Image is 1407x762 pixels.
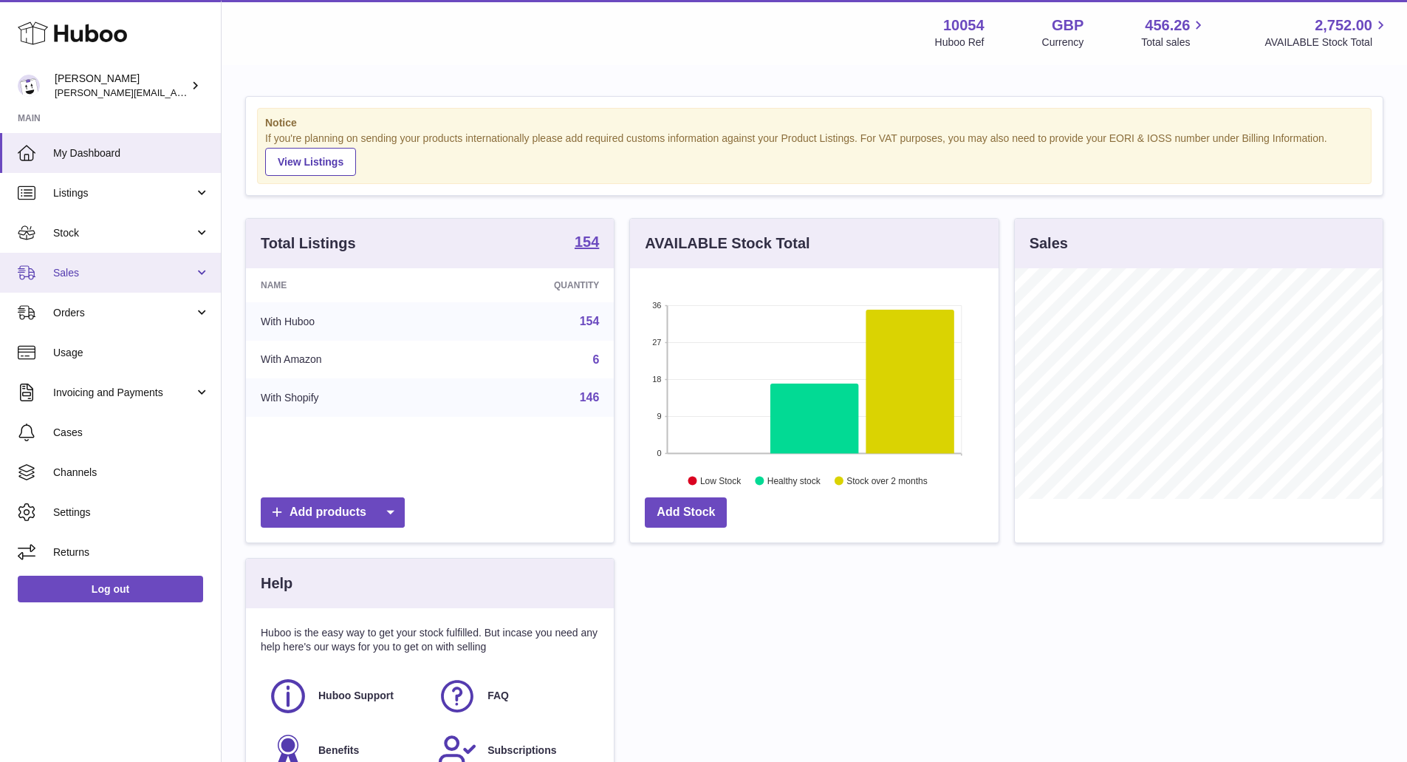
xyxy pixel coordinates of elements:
[1141,35,1207,50] span: Total sales
[18,75,40,97] img: luz@capsuline.com
[268,676,422,716] a: Huboo Support
[53,426,210,440] span: Cases
[265,116,1363,130] strong: Notice
[653,301,662,310] text: 36
[261,574,292,593] h3: Help
[1141,16,1207,50] a: 456.26 Total sales
[575,234,599,249] strong: 154
[318,689,394,703] span: Huboo Support
[653,375,662,384] text: 18
[847,475,928,486] text: Stock over 2 months
[767,475,821,486] text: Healthy stock
[53,506,210,520] span: Settings
[580,315,600,327] a: 154
[265,148,356,176] a: View Listings
[1052,16,1084,35] strong: GBP
[246,268,448,302] th: Name
[265,132,1363,176] div: If you're planning on sending your products internationally please add required customs informati...
[53,306,194,320] span: Orders
[448,268,615,302] th: Quantity
[1042,35,1084,50] div: Currency
[53,466,210,480] span: Channels
[246,341,448,379] td: With Amazon
[53,266,194,280] span: Sales
[261,626,599,654] p: Huboo is the easy way to get your stock fulfilled. But incase you need any help here's our ways f...
[55,72,188,100] div: [PERSON_NAME]
[487,689,509,703] span: FAQ
[645,234,809,254] h3: AVAILABLE Stock Total
[1145,16,1190,35] span: 456.26
[53,386,194,400] span: Invoicing and Payments
[1030,234,1068,254] h3: Sales
[53,146,210,160] span: My Dashboard
[935,35,985,50] div: Huboo Ref
[318,744,359,758] span: Benefits
[943,16,985,35] strong: 10054
[657,449,662,457] text: 0
[246,302,448,341] td: With Huboo
[657,412,662,421] text: 9
[437,676,592,716] a: FAQ
[645,497,727,528] a: Add Stock
[261,497,405,528] a: Add products
[53,186,194,200] span: Listings
[246,378,448,417] td: With Shopify
[1264,16,1389,50] a: 2,752.00 AVAILABLE Stock Total
[18,576,203,602] a: Log out
[53,545,210,559] span: Returns
[53,346,210,360] span: Usage
[1315,16,1372,35] span: 2,752.00
[53,226,194,240] span: Stock
[261,234,356,254] h3: Total Listings
[700,475,742,486] text: Low Stock
[653,338,662,347] text: 27
[1264,35,1389,50] span: AVAILABLE Stock Total
[592,353,599,366] a: 6
[575,234,599,252] a: 154
[487,744,556,758] span: Subscriptions
[580,391,600,404] a: 146
[55,86,296,98] span: [PERSON_NAME][EMAIL_ADDRESS][DOMAIN_NAME]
